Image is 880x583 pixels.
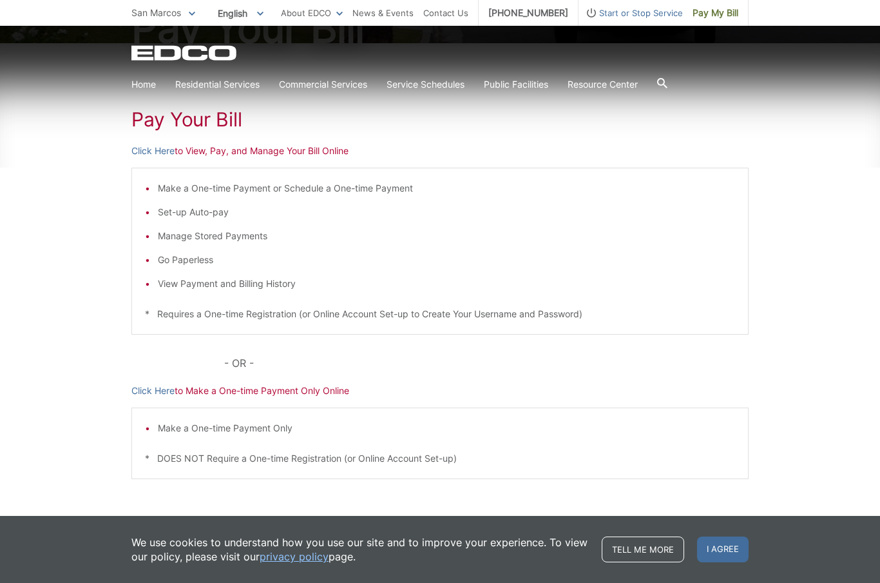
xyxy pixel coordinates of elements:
a: Click Here [131,384,175,398]
a: Resource Center [568,77,638,92]
a: Contact Us [423,6,468,20]
p: We use cookies to understand how you use our site and to improve your experience. To view our pol... [131,535,589,564]
p: * Requires a One-time Registration (or Online Account Set-up to Create Your Username and Password) [145,307,735,321]
li: Make a One-time Payment Only [158,421,735,435]
a: News & Events [352,6,414,20]
li: View Payment and Billing History [158,277,735,291]
a: About EDCO [281,6,343,20]
span: English [208,3,273,24]
a: Click Here [131,144,175,158]
li: Go Paperless [158,253,735,267]
p: - OR - [224,354,749,372]
a: Home [131,77,156,92]
h1: Pay Your Bill [131,108,749,131]
a: Public Facilities [484,77,548,92]
p: to View, Pay, and Manage Your Bill Online [131,144,749,158]
a: EDCD logo. Return to the homepage. [131,45,238,61]
span: Pay My Bill [693,6,738,20]
a: Commercial Services [279,77,367,92]
a: Tell me more [602,537,684,562]
a: Service Schedules [387,77,464,92]
li: Manage Stored Payments [158,229,735,243]
li: Set-up Auto-pay [158,205,735,219]
p: * DOES NOT Require a One-time Registration (or Online Account Set-up) [145,451,735,466]
a: Residential Services [175,77,260,92]
p: to Make a One-time Payment Only Online [131,384,749,398]
span: San Marcos [131,7,181,18]
li: Make a One-time Payment or Schedule a One-time Payment [158,181,735,195]
a: privacy policy [260,549,329,564]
